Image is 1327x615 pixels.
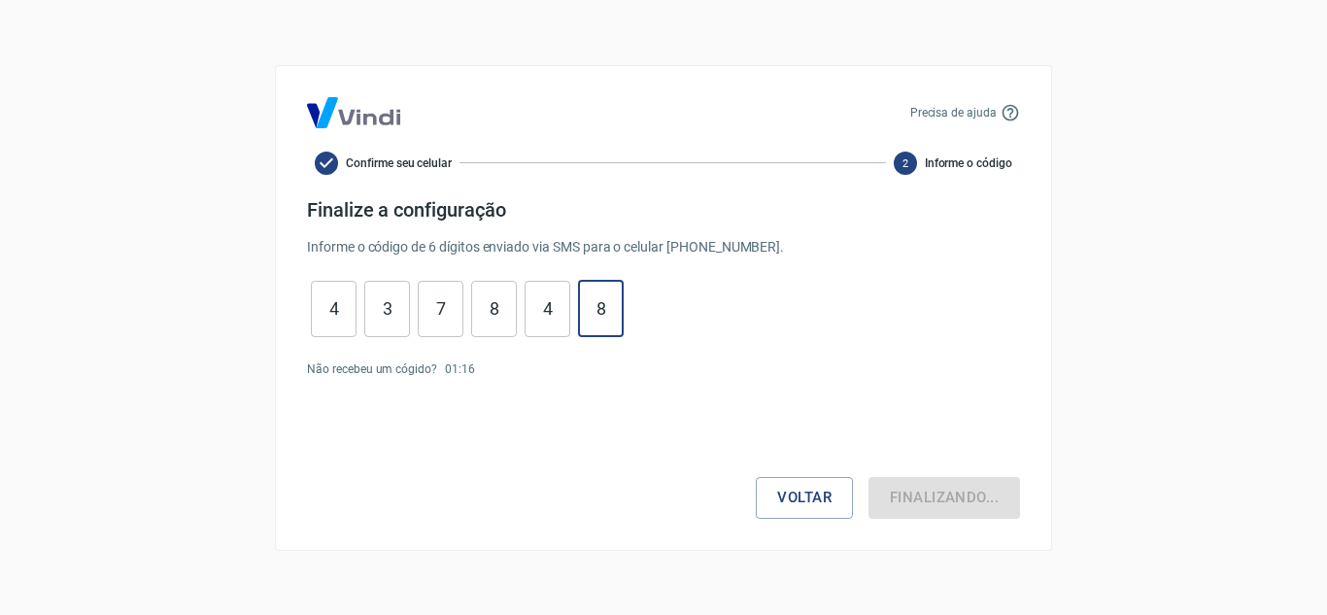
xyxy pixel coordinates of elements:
[346,154,452,172] span: Confirme seu celular
[445,360,475,378] p: 01 : 16
[756,477,853,518] button: Voltar
[307,198,1020,222] h4: Finalize a configuração
[307,360,437,378] p: Não recebeu um cógido?
[910,104,997,121] p: Precisa de ajuda
[307,237,1020,257] p: Informe o código de 6 dígitos enviado via SMS para o celular [PHONE_NUMBER] .
[307,97,400,128] img: Logo Vind
[925,154,1012,172] span: Informe o código
[902,156,908,169] text: 2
